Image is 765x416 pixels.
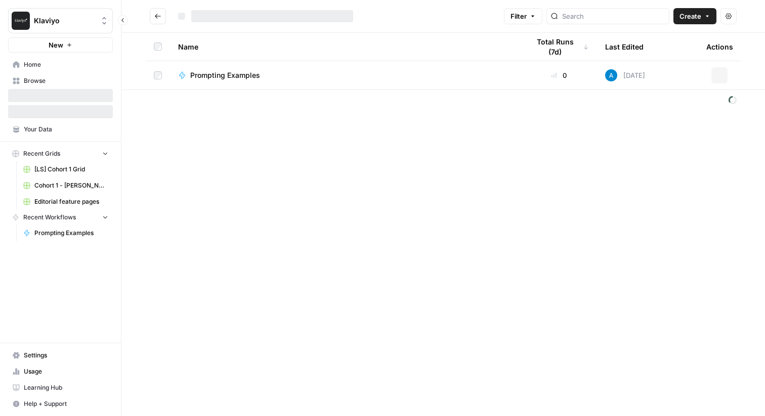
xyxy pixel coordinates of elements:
div: [DATE] [605,69,645,81]
div: Actions [706,33,733,61]
span: Editorial feature pages [34,197,108,206]
img: o3cqybgnmipr355j8nz4zpq1mc6x [605,69,617,81]
span: Help + Support [24,399,108,408]
span: Prompting Examples [190,70,260,80]
a: Usage [8,363,113,380]
button: Help + Support [8,396,113,412]
a: Home [8,57,113,73]
span: Cohort 1 - [PERSON_NAME] [34,181,108,190]
button: Filter [504,8,542,24]
a: [LS] Cohort 1 Grid [19,161,113,177]
span: Usage [24,367,108,376]
div: Last Edited [605,33,644,61]
a: Prompting Examples [19,225,113,241]
a: Browse [8,73,113,89]
span: Filter [511,11,527,21]
button: Go back [150,8,166,24]
button: Workspace: Klaviyo [8,8,113,33]
button: New [8,37,113,53]
span: Recent Grids [23,149,60,158]
span: Create [679,11,701,21]
a: Prompting Examples [178,70,513,80]
span: Prompting Examples [34,228,108,238]
div: Name [178,33,513,61]
span: [LS] Cohort 1 Grid [34,165,108,174]
input: Search [562,11,665,21]
button: Recent Workflows [8,210,113,225]
span: Settings [24,351,108,360]
a: Editorial feature pages [19,194,113,210]
a: Cohort 1 - [PERSON_NAME] [19,177,113,194]
a: Learning Hub [8,380,113,396]
img: Klaviyo Logo [12,12,30,30]
span: Klaviyo [34,16,95,26]
div: 0 [529,70,589,80]
button: Create [673,8,716,24]
a: Settings [8,347,113,363]
span: Your Data [24,125,108,134]
a: Your Data [8,121,113,137]
span: New [49,40,63,50]
span: Learning Hub [24,383,108,392]
button: Recent Grids [8,146,113,161]
span: Browse [24,76,108,85]
div: Total Runs (7d) [529,33,589,61]
span: Home [24,60,108,69]
span: Recent Workflows [23,213,76,222]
